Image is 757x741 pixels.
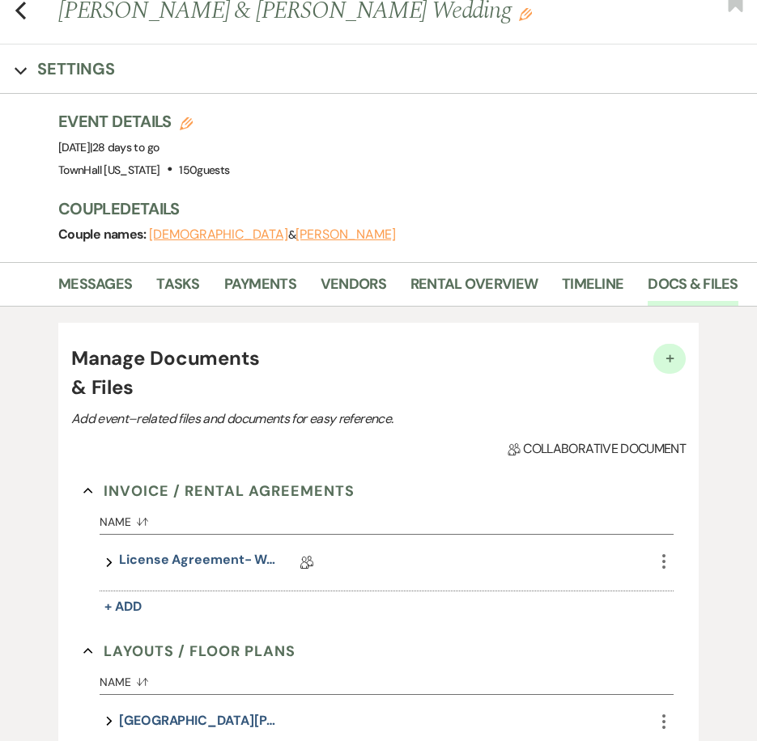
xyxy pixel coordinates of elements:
button: expand [100,710,119,732]
span: | [90,140,159,155]
a: Tasks [156,273,199,306]
a: Messages [58,273,132,306]
h3: Couple Details [58,197,741,220]
button: [GEOGRAPHIC_DATA][PERSON_NAME] - Blank with Grid [119,710,281,732]
h3: Event Details [58,110,229,133]
span: 28 days to go [92,140,159,155]
button: Name [100,503,654,534]
button: Invoice / Rental Agreements [83,479,355,503]
span: Collaborative document [508,439,686,459]
button: Layouts / Floor Plans [83,639,296,663]
button: Plus Sign [653,344,686,374]
h4: Manage Documents & Files [71,344,274,402]
a: Rental Overview [410,273,538,306]
button: [PERSON_NAME] [296,228,396,241]
span: + Add [104,598,142,615]
span: 150 guests [179,163,229,177]
button: Name [100,663,654,694]
span: TownHall [US_STATE] [58,163,160,177]
a: Timeline [562,273,623,306]
a: Vendors [321,273,386,306]
a: Payments [224,273,296,306]
button: Settings [15,57,115,80]
span: Plus Sign [661,349,678,366]
span: & [149,227,396,242]
button: [DEMOGRAPHIC_DATA] [149,228,288,241]
span: Couple names: [58,226,149,243]
button: + Add [100,595,147,618]
button: Edit [519,6,532,20]
a: License Agreement- Wedding / Reception Only [119,550,281,575]
h3: Settings [37,57,115,80]
button: expand [100,550,119,575]
span: [DATE] [58,140,159,155]
a: Docs & Files [648,273,738,306]
p: Add event–related files and documents for easy reference. [71,409,638,430]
